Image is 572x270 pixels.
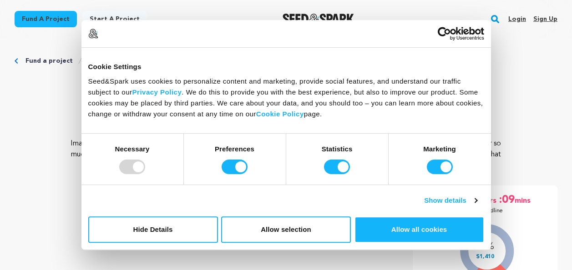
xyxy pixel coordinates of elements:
[115,145,150,153] strong: Necessary
[256,110,304,118] a: Cookie Policy
[15,80,557,102] p: Monster
[88,29,98,39] img: logo
[25,56,73,65] a: Fund a project
[508,12,526,26] a: Login
[15,11,77,27] a: Fund a project
[322,145,353,153] strong: Statistics
[88,216,218,243] button: Hide Details
[515,193,532,207] span: mins
[15,109,557,120] p: [US_STATE][GEOGRAPHIC_DATA], [US_STATE] | Film Short
[15,120,557,131] p: Horror, Drama
[82,11,147,27] a: Start a project
[88,61,484,72] div: Cookie Settings
[486,193,498,207] span: hrs
[221,216,351,243] button: Allow selection
[88,76,484,120] div: Seed&Spark uses cookies to personalize content and marketing, provide social features, and unders...
[405,27,484,40] a: Usercentrics Cookiebot - opens in a new window
[69,138,503,171] p: Imagine re-living the most painful experience of your life over again. That’s Monster. A film ins...
[132,88,182,96] a: Privacy Policy
[283,14,354,25] a: Seed&Spark Homepage
[424,195,477,206] a: Show details
[423,145,456,153] strong: Marketing
[283,14,354,25] img: Seed&Spark Logo Dark Mode
[15,56,557,65] div: Breadcrumb
[498,193,515,207] span: :09
[354,216,484,243] button: Allow all cookies
[215,145,254,153] strong: Preferences
[533,12,557,26] a: Sign up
